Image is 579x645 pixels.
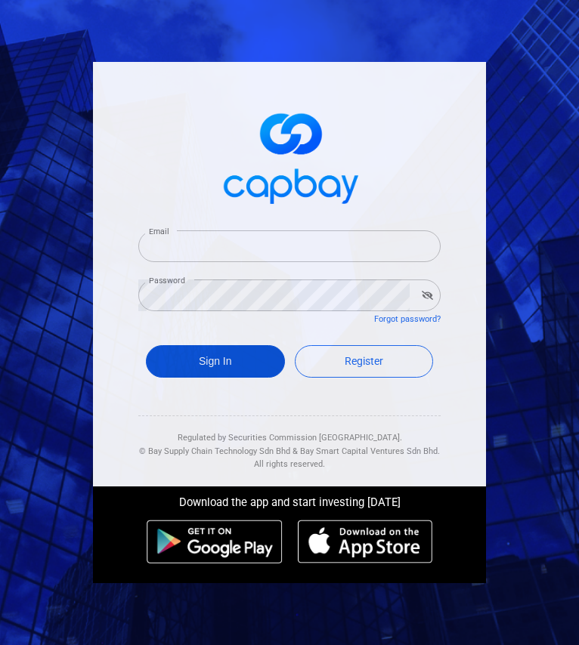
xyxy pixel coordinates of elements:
label: Email [149,226,169,237]
img: android [147,520,283,563]
span: Bay Smart Capital Ventures Sdn Bhd. [300,446,440,456]
div: Download the app and start investing [DATE] [82,486,497,512]
a: Register [295,345,434,378]
button: Sign In [146,345,285,378]
img: ios [298,520,432,563]
div: Regulated by Securities Commission [GEOGRAPHIC_DATA]. & All rights reserved. [138,416,441,471]
span: © Bay Supply Chain Technology Sdn Bhd [139,446,290,456]
span: Register [345,355,383,367]
a: Forgot password? [374,314,441,324]
label: Password [149,275,185,286]
img: logo [214,100,365,212]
